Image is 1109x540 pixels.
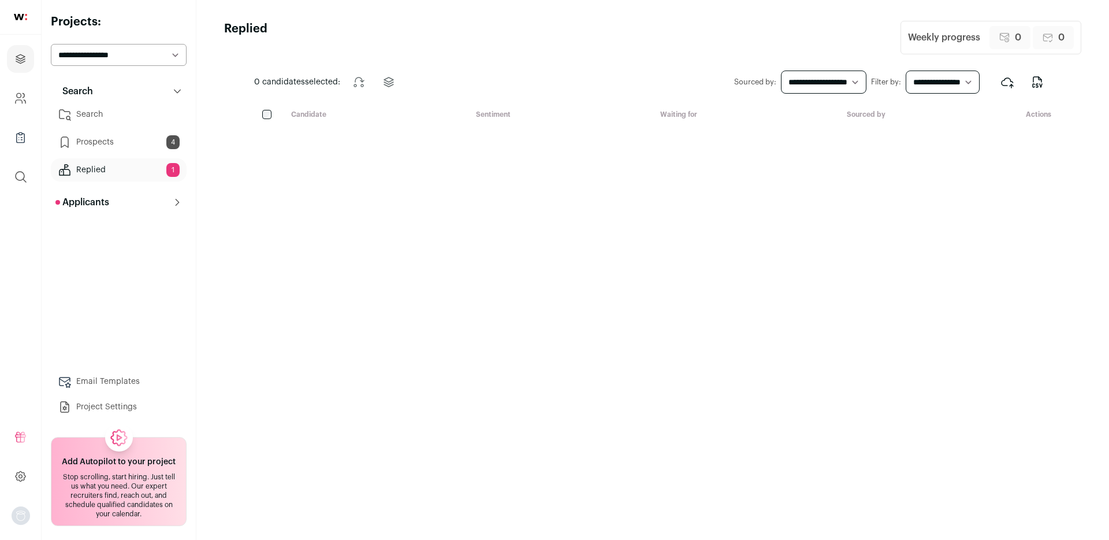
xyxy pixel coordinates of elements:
a: Project Settings [51,395,187,419]
button: Export to ATS [993,68,1021,96]
div: Actions [1026,110,1051,121]
a: Search [51,103,187,126]
a: Replied1 [51,158,187,182]
label: Sourced by: [734,77,776,87]
a: Email Templates [51,370,187,393]
span: 4 [166,135,180,149]
button: Search [51,80,187,103]
button: Applicants [51,191,187,214]
div: Weekly progress [908,31,980,45]
img: wellfound-shorthand-0d5821cbd27db2630d0214b213865d53afaa358527fdda9d0ea32b1df1b89c2c.svg [14,14,27,20]
a: Add Autopilot to your project Stop scrolling, start hiring. Just tell us what you need. Our exper... [51,437,187,526]
div: Sourced by [838,110,1026,121]
span: 1 [166,163,180,177]
h2: Projects: [51,14,187,30]
a: Company Lists [7,124,34,151]
label: Filter by: [871,77,901,87]
h1: Replied [224,21,267,54]
div: Sentiment [467,110,651,121]
a: Projects [7,45,34,73]
a: Company and ATS Settings [7,84,34,112]
span: 0 [1058,31,1065,45]
h2: Add Autopilot to your project [62,456,176,468]
p: Applicants [55,195,109,209]
p: Search [55,84,93,98]
button: Open dropdown [12,506,30,525]
span: selected: [254,76,340,88]
span: 0 [1015,31,1021,45]
button: Export to CSV [1024,68,1051,96]
span: 0 candidates [254,78,305,86]
div: Candidate [282,110,467,121]
a: Prospects4 [51,131,187,154]
img: nopic.png [12,506,30,525]
div: Waiting for [651,110,838,121]
div: Stop scrolling, start hiring. Just tell us what you need. Our expert recruiters find, reach out, ... [58,472,179,519]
